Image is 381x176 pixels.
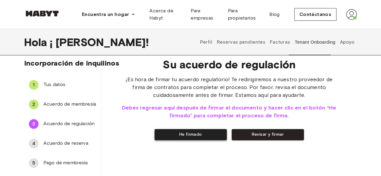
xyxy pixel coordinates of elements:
[149,8,173,21] font: Acerca de Habyt
[232,129,304,140] button: Revisar y firmar
[223,5,264,24] a: Para propietarios
[82,11,129,17] font: Encuentra un hogar
[122,104,336,119] font: Debes regresar aquí después de firmar el documento y hacer clic en el botón “He firmado” para com...
[77,8,140,20] button: Encuentra un hogar
[346,9,357,20] img: avatar
[24,97,101,112] div: 2Acuerdo de membresía
[24,116,101,131] div: 3Acuerdo de regulación
[163,58,295,71] font: Su acuerdo de regulación
[32,121,35,127] font: 3
[179,132,202,137] font: He firmado
[145,5,186,24] a: Acerca de Habyt
[340,39,354,45] font: Apoyo
[228,8,256,21] font: Para propietarios
[24,77,101,92] div: 1Tus datos
[43,160,88,165] font: Pago de membresía
[200,39,212,45] font: Perfil
[269,11,280,17] font: Blog
[191,8,213,21] font: Para empresas
[24,136,101,151] div: 4Acuerdo de reserva
[32,101,35,107] font: 2
[43,140,88,146] font: Acuerdo de reserva
[24,36,47,49] font: Hola
[294,29,336,55] button: Tenant Onboarding
[294,8,336,21] button: Contáctanos
[33,82,35,88] font: 1
[146,36,149,49] font: !
[43,101,96,107] font: Acuerdo de membresía
[32,140,35,146] font: 4
[50,36,146,49] font: ¡ [PERSON_NAME]
[155,129,227,140] button: He firmado
[24,59,119,67] font: Incorporación de inquilinos
[264,5,285,24] a: Blog
[251,132,283,137] font: Revisar y firmar
[43,121,95,126] font: Acuerdo de regulación
[126,76,332,98] font: ¡Es hora de firmar tu acuerdo regulatorio! Te redirigiremos a nuestro proveedor de firma de contr...
[24,11,60,17] img: Habyt
[217,39,265,45] font: Reservas pendientes
[270,39,290,45] font: Facturas
[198,29,357,55] div: pestañas de perfil de usuario
[186,5,223,24] a: Para empresas
[299,11,331,17] font: Contáctanos
[32,160,35,166] font: 5
[43,82,65,87] font: Tus datos
[24,156,101,170] div: 5Pago de membresía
